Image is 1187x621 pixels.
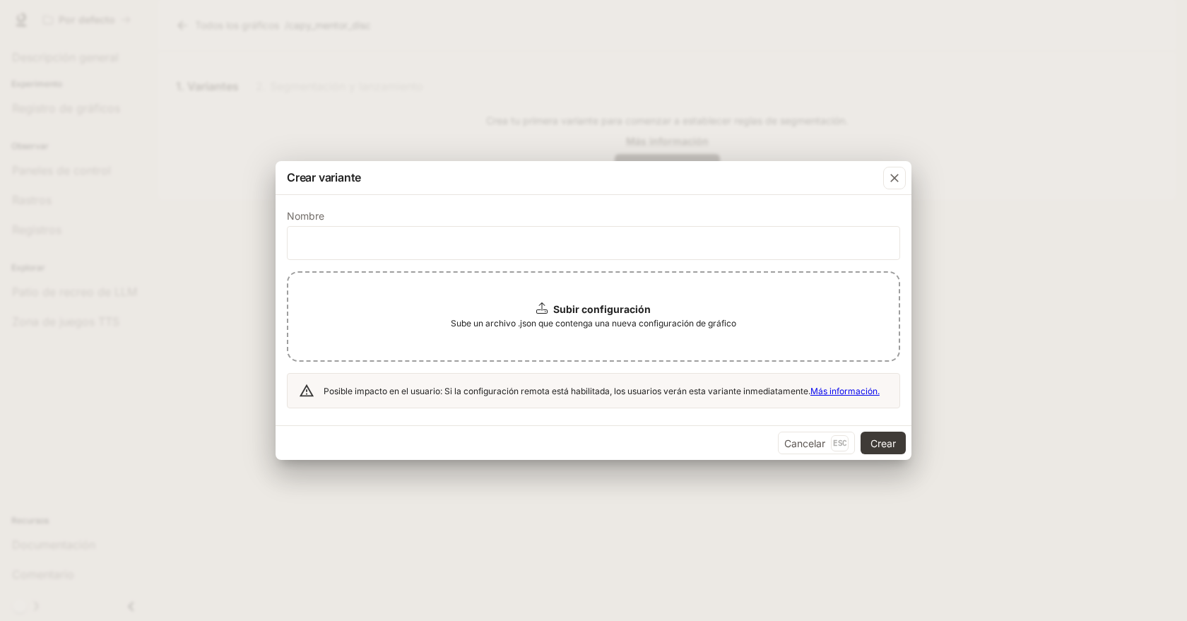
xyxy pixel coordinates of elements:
a: Más información. [810,386,880,396]
font: Cancelar [784,437,825,449]
font: Posible impacto en el usuario: Si la configuración remota está habilitada, los usuarios verán est... [324,386,810,396]
font: Nombre [287,210,324,222]
font: Subir configuración [553,303,651,315]
font: Sube un archivo .json que contenga una nueva configuración de gráfico [451,318,736,329]
font: Crear variante [287,170,361,184]
font: Crear [870,437,896,449]
button: CancelarEsc [778,432,855,454]
font: Esc [833,438,846,448]
button: Crear [861,432,906,454]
